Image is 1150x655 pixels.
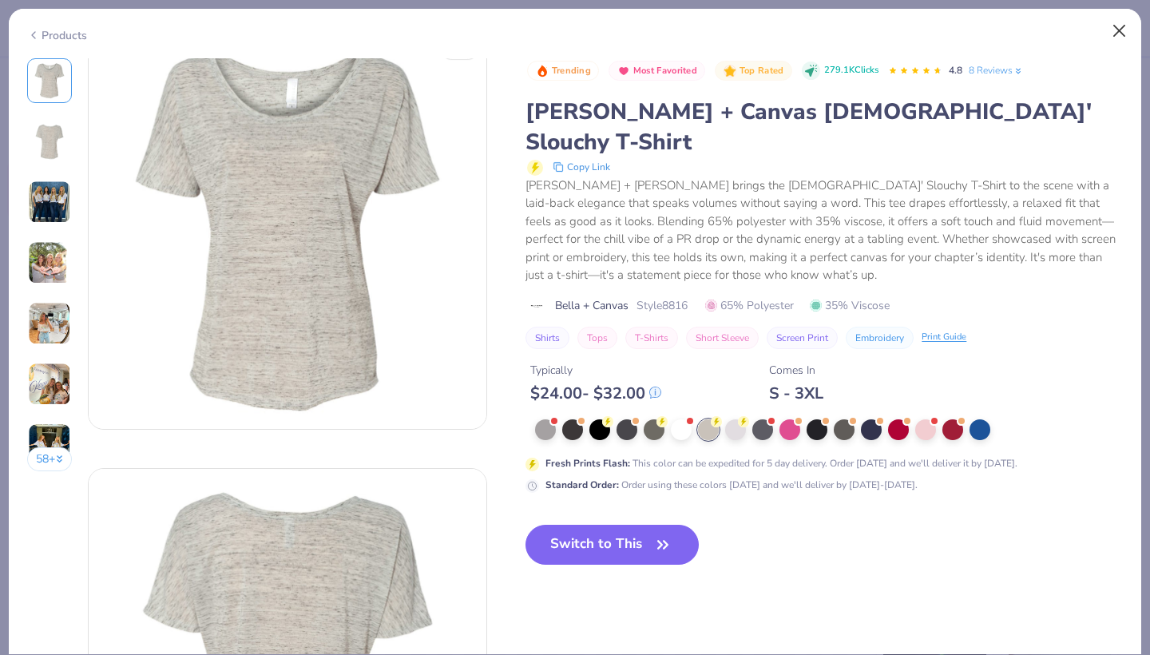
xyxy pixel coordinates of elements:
button: Short Sleeve [686,327,759,349]
div: $ 24.00 - $ 32.00 [530,383,661,403]
button: Badge Button [527,61,599,81]
span: 65% Polyester [705,297,794,314]
span: Trending [552,66,591,75]
img: User generated content [28,181,71,224]
div: Comes In [769,362,823,379]
button: Shirts [525,327,569,349]
span: 279.1K Clicks [824,64,878,77]
img: User generated content [28,241,71,284]
button: Embroidery [846,327,914,349]
div: This color can be expedited for 5 day delivery. Order [DATE] and we'll deliver it by [DATE]. [545,456,1017,470]
div: Order using these colors [DATE] and we'll deliver by [DATE]-[DATE]. [545,478,918,492]
div: Products [27,27,87,44]
span: 35% Viscose [810,297,890,314]
div: Print Guide [922,331,966,344]
span: Style 8816 [636,297,688,314]
span: Bella + Canvas [555,297,629,314]
img: Most Favorited sort [617,65,630,77]
div: [PERSON_NAME] + [PERSON_NAME] brings the [DEMOGRAPHIC_DATA]' Slouchy T-Shirt to the scene with a ... [525,177,1123,284]
a: 8 Reviews [969,63,1024,77]
div: [PERSON_NAME] + Canvas [DEMOGRAPHIC_DATA]' Slouchy T-Shirt [525,97,1123,157]
button: T-Shirts [625,327,678,349]
img: Front [89,31,486,429]
img: Trending sort [536,65,549,77]
button: copy to clipboard [548,157,615,177]
div: S - 3XL [769,383,823,403]
img: Front [30,62,69,100]
div: Typically [530,362,661,379]
span: Most Favorited [633,66,697,75]
img: User generated content [28,302,71,345]
button: Badge Button [715,61,791,81]
strong: Standard Order : [545,478,619,491]
img: Back [30,122,69,161]
span: Top Rated [740,66,784,75]
img: brand logo [525,300,547,312]
button: Close [1104,16,1135,46]
img: User generated content [28,363,71,406]
button: Badge Button [609,61,705,81]
button: 58+ [27,447,73,471]
div: 4.8 Stars [888,58,942,84]
span: 4.8 [949,64,962,77]
img: Top Rated sort [724,65,736,77]
img: User generated content [28,423,71,466]
button: Tops [577,327,617,349]
button: Screen Print [767,327,838,349]
strong: Fresh Prints Flash : [545,457,630,470]
button: Switch to This [525,525,699,565]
